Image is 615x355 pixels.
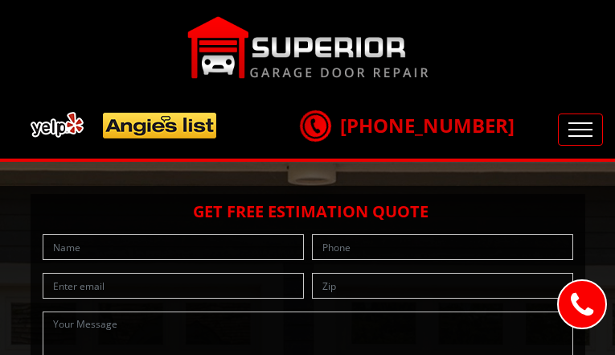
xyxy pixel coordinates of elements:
[187,16,428,79] img: Superior.png
[295,105,335,146] img: call.png
[43,273,304,299] input: Enter email
[312,273,573,299] input: Zip
[558,114,603,146] button: Toggle navigation
[24,105,223,145] img: add.png
[312,234,573,260] input: Phone
[39,202,577,221] h2: Get Free Estimation Quote
[300,112,515,138] a: [PHONE_NUMBER]
[43,234,304,260] input: Name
